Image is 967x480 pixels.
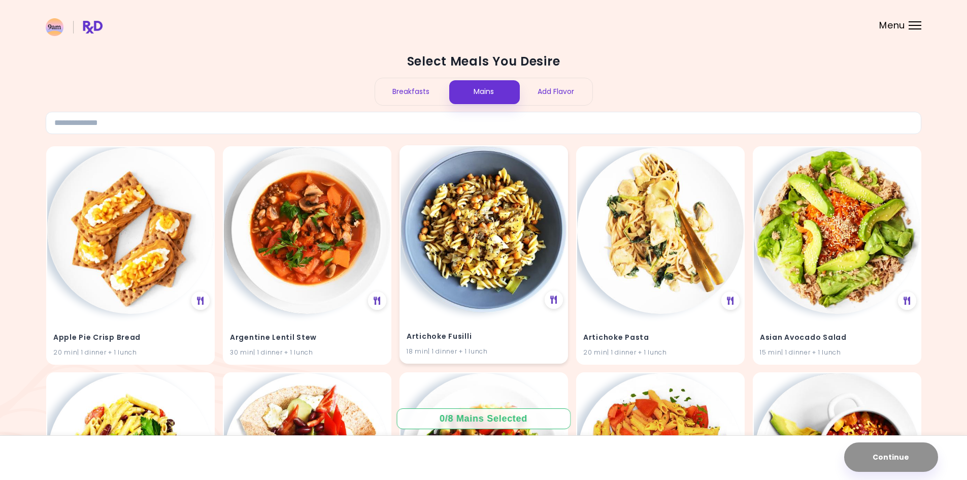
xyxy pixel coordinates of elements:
[407,328,561,344] h4: Artichoke Fusilli
[844,442,938,472] button: Continue
[407,346,561,356] div: 18 min | 1 dinner + 1 lunch
[545,291,563,309] div: See Meal Plan
[230,329,384,345] h4: Argentine Lentil Stew
[898,292,916,310] div: See Meal Plan
[53,329,208,345] h4: Apple Pie Crisp Bread
[520,78,592,105] div: Add Flavor
[432,412,535,425] div: 0 / 8 Mains Selected
[760,347,914,357] div: 15 min | 1 dinner + 1 lunch
[230,347,384,357] div: 30 min | 1 dinner + 1 lunch
[447,78,520,105] div: Mains
[191,292,210,310] div: See Meal Plan
[375,78,448,105] div: Breakfasts
[583,329,738,345] h4: Artichoke Pasta
[721,292,740,310] div: See Meal Plan
[879,21,905,30] span: Menu
[583,347,738,357] div: 20 min | 1 dinner + 1 lunch
[760,329,914,345] h4: Asian Avocado Salad
[368,292,386,310] div: See Meal Plan
[46,53,921,70] h2: Select Meals You Desire
[53,347,208,357] div: 20 min | 1 dinner + 1 lunch
[46,18,103,36] img: RxDiet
